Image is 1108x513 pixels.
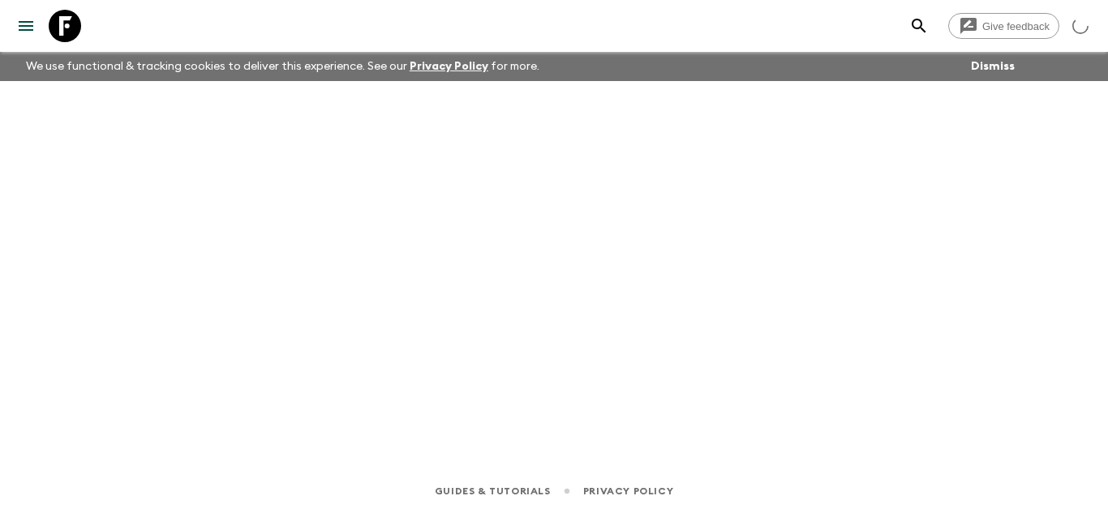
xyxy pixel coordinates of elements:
[948,13,1059,39] a: Give feedback
[967,55,1019,78] button: Dismiss
[10,10,42,42] button: menu
[903,10,935,42] button: search adventures
[410,61,488,72] a: Privacy Policy
[19,52,546,81] p: We use functional & tracking cookies to deliver this experience. See our for more.
[583,482,673,500] a: Privacy Policy
[973,20,1059,32] span: Give feedback
[435,482,551,500] a: Guides & Tutorials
